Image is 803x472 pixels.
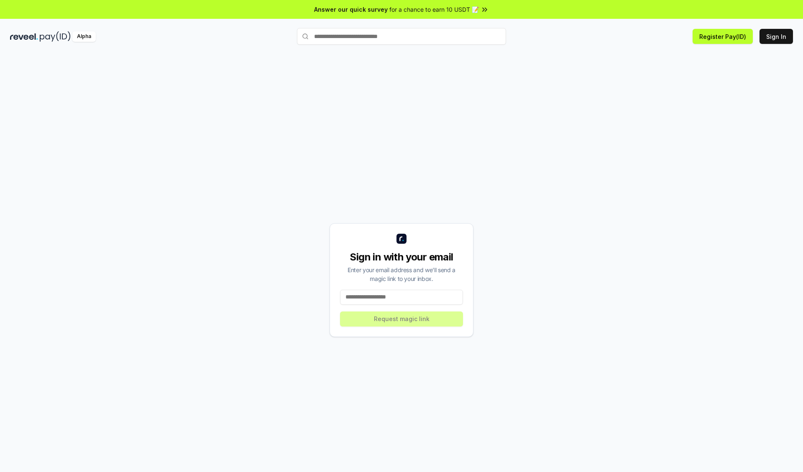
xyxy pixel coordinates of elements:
img: pay_id [40,31,71,42]
span: for a chance to earn 10 USDT 📝 [389,5,479,14]
div: Enter your email address and we’ll send a magic link to your inbox. [340,265,463,283]
img: reveel_dark [10,31,38,42]
div: Alpha [72,31,96,42]
div: Sign in with your email [340,250,463,264]
button: Sign In [760,29,793,44]
button: Register Pay(ID) [693,29,753,44]
span: Answer our quick survey [314,5,388,14]
img: logo_small [396,234,407,244]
